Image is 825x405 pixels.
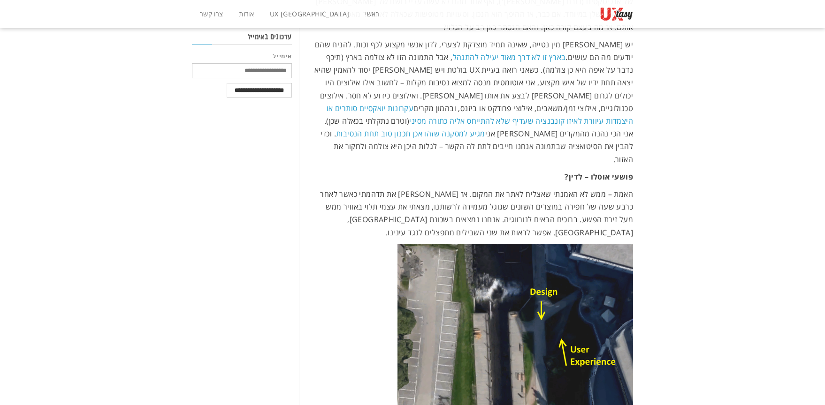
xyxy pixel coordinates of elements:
[270,9,350,18] span: UX [GEOGRAPHIC_DATA]
[248,32,292,42] span: עדכונים באימייל
[336,128,485,139] a: מגיע למסקנה שזהו אכן תכנון טוב תחת הנסיבות
[365,9,379,18] span: ראשי
[320,189,633,238] span: האמת – ממש לא האמנתי שאצליח לאתר את המקום. אז [PERSON_NAME] את תדהמתי כאשר לאחר כרבע שעה של חפירה...
[200,9,223,18] span: צרו קשר
[453,52,566,62] a: בארץ זו לא דרך מאוד יעילה להתנהל
[314,39,633,165] span: יש [PERSON_NAME] מין נטייה, שאינה תמיד מוצדקת לצערי, לדון אנשי מקצוע לכף זכות. להניח שהם יודעים מ...
[192,52,292,60] label: אימייל
[565,172,633,182] b: פושעי אוסלו – לדין?
[600,7,633,21] img: UXtasy
[327,103,633,126] a: עקרונות יואקסיים סותרים או היצמדות עיוורת לאיזו קונבנציה שעדיף שלא להתייחס אליה כתורה מסיני
[239,9,254,18] span: אודות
